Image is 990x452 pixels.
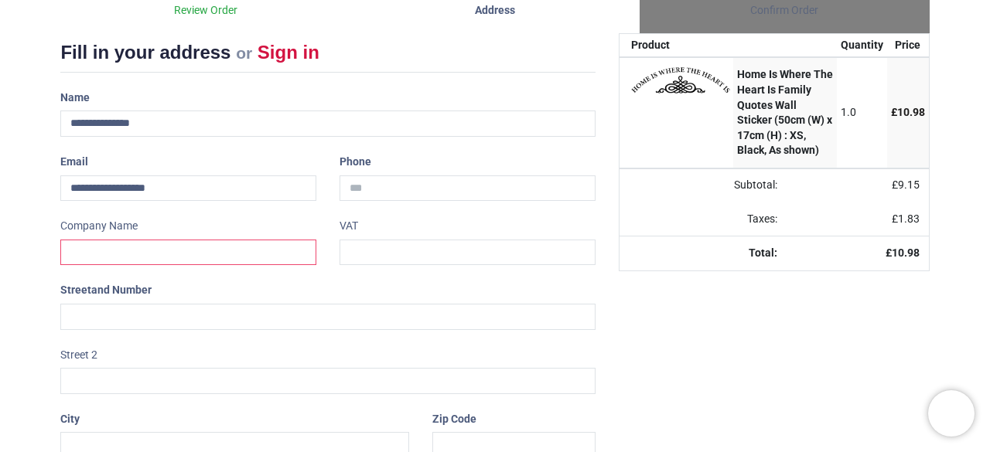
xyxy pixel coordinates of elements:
[749,246,777,259] strong: Total:
[892,246,920,259] span: 10.98
[928,390,975,437] iframe: Brevo live chat
[91,284,152,296] span: and Number
[898,212,920,225] span: 1.83
[60,3,350,19] div: Review Order
[340,213,358,240] label: VAT
[898,178,920,191] span: 9.15
[60,277,152,304] label: Street
[620,202,787,236] td: Taxes:
[841,105,883,121] div: 1.0
[887,34,929,57] th: Price
[640,3,929,19] div: Confirm Order
[340,149,371,175] label: Phone
[631,67,730,93] img: z92QP0AAAAGSURBVAMAmdi6azH6XyoAAAAASUVORK5CYII=
[620,168,787,202] td: Subtotal:
[60,406,80,433] label: City
[897,106,925,118] span: 10.98
[892,178,920,191] span: £
[60,213,138,240] label: Company Name
[886,246,920,259] strong: £
[60,342,97,369] label: Street 2
[620,34,734,57] th: Product
[737,68,833,156] strong: Home Is Where The Heart Is Family Quotes Wall Sticker (50cm (W) x 17cm (H) : XS, Black, As shown)
[837,34,887,57] th: Quantity
[258,42,319,63] a: Sign in
[892,212,920,225] span: £
[432,406,476,433] label: Zip Code
[236,44,252,62] small: or
[350,3,640,19] div: Address
[60,85,90,111] label: Name
[891,106,925,118] span: £
[60,149,88,175] label: Email
[60,42,230,63] span: Fill in your address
